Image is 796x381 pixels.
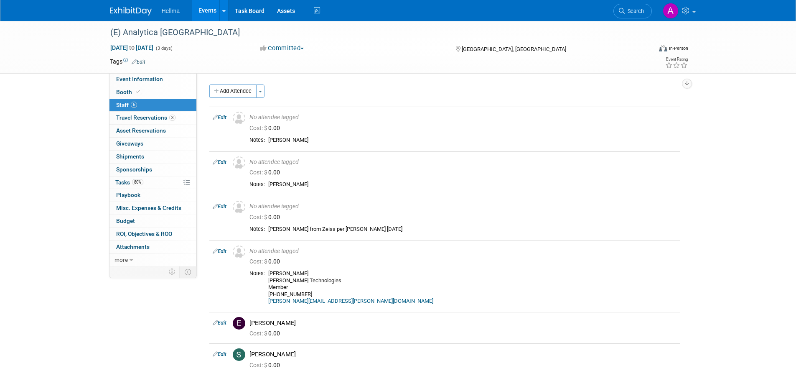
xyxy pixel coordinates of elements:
[109,112,196,124] a: Travel Reservations3
[249,248,677,255] div: No attendee tagged
[249,159,677,166] div: No attendee tagged
[109,202,196,215] a: Misc. Expenses & Credits
[249,258,283,265] span: 0.00
[659,45,667,51] img: Format-Inperson.png
[249,214,268,220] span: Cost: $
[109,189,196,202] a: Playbook
[249,319,677,327] div: [PERSON_NAME]
[663,3,679,19] img: Amanda Moreno
[114,256,128,263] span: more
[249,137,265,143] div: Notes:
[249,362,283,368] span: 0.00
[162,8,180,14] span: Hellma
[131,102,137,108] span: 6
[268,181,677,188] div: [PERSON_NAME]
[110,57,145,66] td: Tags
[110,44,154,51] span: [DATE] [DATE]
[109,228,196,240] a: ROI, Objectives & ROO
[249,330,283,337] span: 0.00
[116,76,163,82] span: Event Information
[109,99,196,112] a: Staff6
[213,115,226,120] a: Edit
[109,215,196,228] a: Budget
[213,351,226,357] a: Edit
[665,57,688,61] div: Event Rating
[109,176,196,189] a: Tasks80%
[249,270,265,277] div: Notes:
[603,43,689,56] div: Event Format
[116,166,152,173] span: Sponsorships
[109,125,196,137] a: Asset Reservations
[128,44,136,51] span: to
[268,298,433,304] a: [PERSON_NAME][EMAIL_ADDRESS][PERSON_NAME][DOMAIN_NAME]
[249,114,677,121] div: No attendee tagged
[233,317,245,330] img: E.jpg
[116,192,140,198] span: Playbook
[233,245,245,258] img: Unassigned-User-Icon.png
[233,201,245,213] img: Unassigned-User-Icon.png
[249,125,268,131] span: Cost: $
[116,114,175,121] span: Travel Reservations
[109,254,196,266] a: more
[233,348,245,361] img: S.jpg
[109,241,196,253] a: Attachments
[132,179,143,185] span: 80%
[249,169,283,176] span: 0.00
[213,204,226,210] a: Edit
[179,266,196,277] td: Toggle Event Tabs
[109,86,196,99] a: Booth
[116,217,135,224] span: Budget
[107,25,639,40] div: (E) Analytica [GEOGRAPHIC_DATA]
[249,362,268,368] span: Cost: $
[268,226,677,233] div: [PERSON_NAME] from Zeiss per [PERSON_NAME] [DATE]
[169,115,175,121] span: 3
[233,156,245,169] img: Unassigned-User-Icon.png
[249,203,677,210] div: No attendee tagged
[249,169,268,176] span: Cost: $
[136,89,140,94] i: Booth reservation complete
[132,59,145,65] a: Edit
[116,89,142,95] span: Booth
[257,44,307,53] button: Committed
[109,138,196,150] a: Giveaways
[109,73,196,86] a: Event Information
[109,151,196,163] a: Shipments
[625,8,644,14] span: Search
[249,214,283,220] span: 0.00
[116,140,143,147] span: Giveaways
[116,153,144,160] span: Shipments
[109,164,196,176] a: Sponsorships
[249,350,677,358] div: [PERSON_NAME]
[116,243,150,250] span: Attachments
[115,179,143,186] span: Tasks
[209,84,257,98] button: Add Attendee
[613,4,652,18] a: Search
[462,46,566,52] span: [GEOGRAPHIC_DATA], [GEOGRAPHIC_DATA]
[165,266,180,277] td: Personalize Event Tab Strip
[249,258,268,265] span: Cost: $
[669,45,688,51] div: In-Person
[213,248,226,254] a: Edit
[249,181,265,188] div: Notes:
[213,159,226,165] a: Edit
[213,320,226,326] a: Edit
[116,230,172,237] span: ROI, Objectives & ROO
[155,46,173,51] span: (3 days)
[233,112,245,124] img: Unassigned-User-Icon.png
[249,125,283,131] span: 0.00
[116,102,137,108] span: Staff
[116,127,166,134] span: Asset Reservations
[116,205,181,211] span: Misc. Expenses & Credits
[268,137,677,144] div: [PERSON_NAME]
[249,226,265,233] div: Notes:
[268,270,677,305] div: [PERSON_NAME] [PERSON_NAME] Technologies Member [PHONE_NUMBER]
[110,7,152,15] img: ExhibitDay
[249,330,268,337] span: Cost: $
